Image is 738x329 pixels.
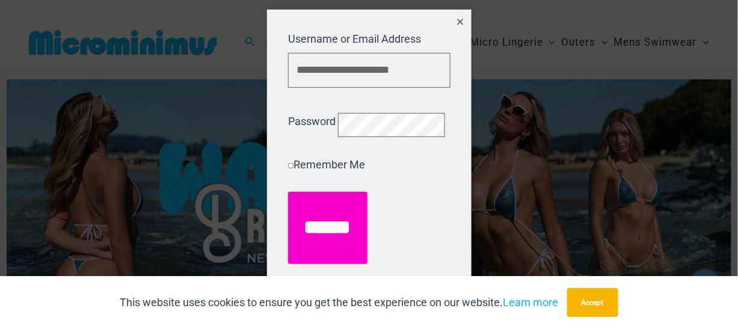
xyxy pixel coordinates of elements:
[449,9,471,37] button: Close popup
[567,288,618,317] button: Accept
[288,115,336,128] label: Password
[288,158,365,171] label: Remember Me
[503,296,558,309] a: Learn more
[288,32,421,45] label: Username or Email Address
[288,163,294,168] input: Remember Me
[120,294,558,312] p: This website uses cookies to ensure you get the best experience on our website.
